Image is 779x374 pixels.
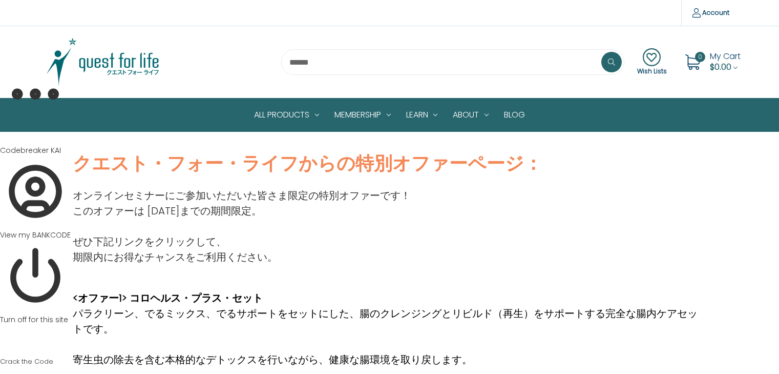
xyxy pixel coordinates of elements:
p: パラクリーン、でるミックス、でるサポートをセットにした、腸のクレンジングとリビルド（再生）をサポートする完全な腸内ケアセットです。 [73,306,706,337]
span: $0.00 [710,61,731,73]
p: このオファーは [DATE]までの期間限定。 [73,203,411,219]
img: tHpM1yUaNeRpvNZA00+lEaQxYogixVBFiuCLFYEWawIslgRZLEiyGJFkMWKIIsVQRYrgn8AiRa2BtrOgaUAAAAASUVORK5CYII= [28,325,43,341]
a: Wish Lists [637,48,667,76]
a: Blog [496,99,533,131]
p: 期限内にお得なチャンスをご利用ください。 [73,249,411,265]
a: Membership [327,99,398,131]
span: My Cart [710,50,741,62]
img: Quest Group [39,36,167,88]
a: Cart with 0 items [710,50,741,73]
strong: <オファー1> コロヘルス・プラス・セット [73,291,263,305]
p: ぜひ下記リンクをクリックして、 [73,234,411,249]
p: 寄生虫の除去を含む本格的なデトックスを行いながら、健康な腸環境を取り戻します。 [73,352,706,367]
strong: クエスト・フォー・ライフからの特別オファーページ： [73,150,542,176]
span: 0 [695,52,705,62]
img: nkSnSEy9oQAAAABJRU5ErkJggg== [29,133,41,145]
p: オンラインセミナーにご参加いただいた皆さま限定の特別オファーです！ [73,188,411,203]
a: Learn [398,99,446,131]
a: All Products [246,99,327,131]
a: About [445,99,496,131]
